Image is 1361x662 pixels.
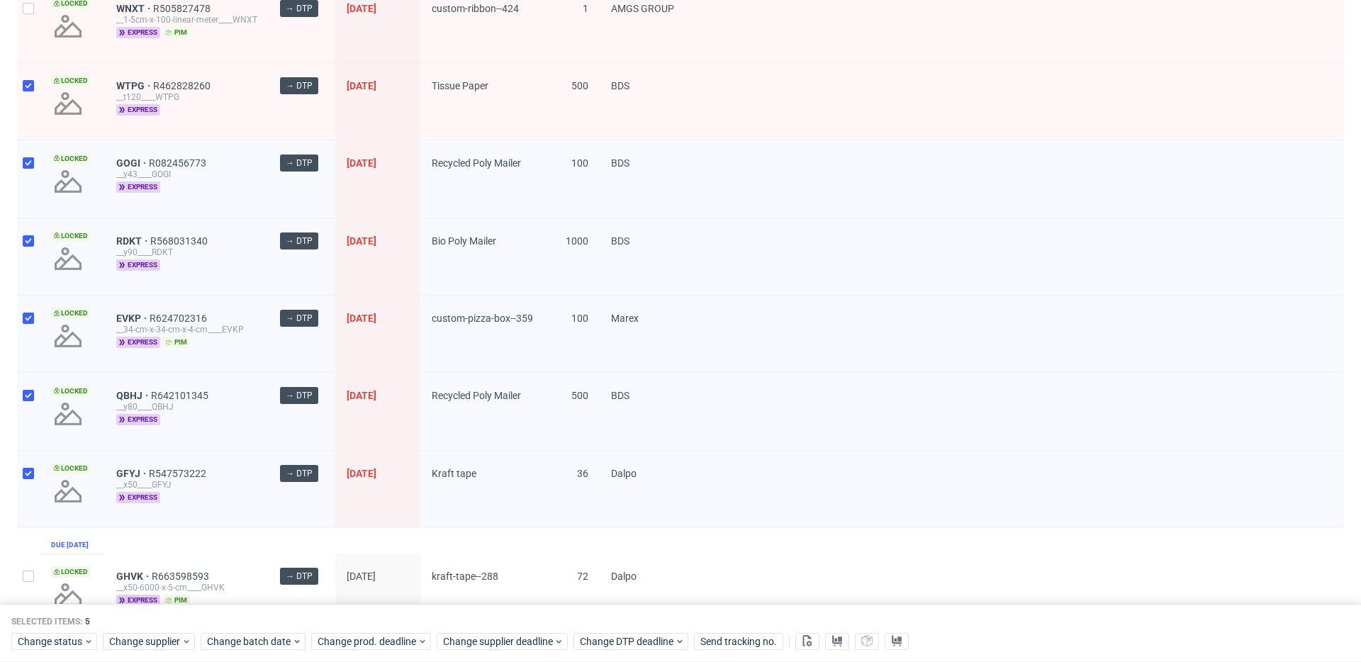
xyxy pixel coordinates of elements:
[700,636,777,646] span: Send tracking no.
[432,157,521,169] span: Recycled Poly Mailer
[580,634,675,649] span: Change DTP deadline
[611,390,629,401] span: BDS
[432,235,496,247] span: Bio Poly Mailer
[577,468,588,479] span: 36
[432,3,519,14] span: custom-ribbon--424
[116,571,152,582] a: GHVK
[571,80,588,91] span: 500
[150,235,211,247] span: R568031340
[51,463,91,474] span: Locked
[347,390,376,401] span: [DATE]
[152,571,212,582] a: R663598593
[116,390,151,401] a: QBHJ
[153,3,213,14] a: R505827478
[583,3,588,14] span: 1
[116,582,257,593] div: __x50-6000-x-5-cm____GHVK
[207,634,292,649] span: Change batch date
[116,235,150,247] a: RDKT
[432,571,498,582] span: kraft-tape--288
[51,230,91,242] span: Locked
[85,617,90,627] span: 5
[571,313,588,324] span: 100
[116,14,257,26] div: __1-5cm-x-100-linear-meter____WNXT
[163,595,190,606] span: pim
[611,468,637,479] span: Dalpo
[286,389,313,402] span: → DTP
[347,313,376,324] span: [DATE]
[347,157,376,169] span: [DATE]
[51,75,91,86] span: Locked
[571,390,588,401] span: 500
[286,79,313,92] span: → DTP
[150,313,210,324] a: R624702316
[116,259,160,271] span: express
[51,539,89,551] div: Due [DATE]
[116,401,257,413] div: __y80____QBHJ
[611,313,639,324] span: Marex
[116,80,153,91] a: WTPG
[109,634,181,649] span: Change supplier
[51,153,91,164] span: Locked
[116,247,257,258] div: __y90____RDKT
[116,157,149,169] a: GOGI
[116,3,153,14] a: WNXT
[153,80,213,91] span: R462828260
[116,104,160,116] span: express
[151,390,211,401] a: R642101345
[347,468,376,479] span: [DATE]
[163,27,190,38] span: pim
[432,80,488,91] span: Tissue Paper
[149,468,209,479] a: R547573222
[611,3,674,14] span: AMGS GROUP
[347,571,376,582] span: [DATE]
[116,468,149,479] span: GFYJ
[51,319,85,353] img: no_design.png
[432,468,476,479] span: Kraft tape
[432,390,521,401] span: Recycled Poly Mailer
[116,479,257,490] div: __x50____GFYJ
[286,235,313,247] span: → DTP
[611,157,629,169] span: BDS
[286,312,313,325] span: → DTP
[611,571,637,582] span: Dalpo
[51,386,91,397] span: Locked
[432,313,533,324] span: custom-pizza-box--359
[116,27,160,38] span: express
[116,414,160,425] span: express
[51,474,85,508] img: no_design.png
[163,337,190,348] span: pim
[11,616,82,627] span: Selected items:
[286,467,313,480] span: → DTP
[116,337,160,348] span: express
[116,595,160,606] span: express
[443,634,554,649] span: Change supplier deadline
[286,2,313,15] span: → DTP
[116,313,150,324] a: EVKP
[571,157,588,169] span: 100
[286,570,313,583] span: → DTP
[347,3,376,14] span: [DATE]
[51,9,85,43] img: no_design.png
[577,571,588,582] span: 72
[566,235,588,247] span: 1000
[116,91,257,103] div: __t120____WTPG
[51,164,85,198] img: no_design.png
[149,157,209,169] a: R082456773
[611,80,629,91] span: BDS
[51,566,91,578] span: Locked
[116,324,257,335] div: __34-cm-x-34-cm-x-4-cm____EVKP
[347,235,376,247] span: [DATE]
[18,634,84,649] span: Change status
